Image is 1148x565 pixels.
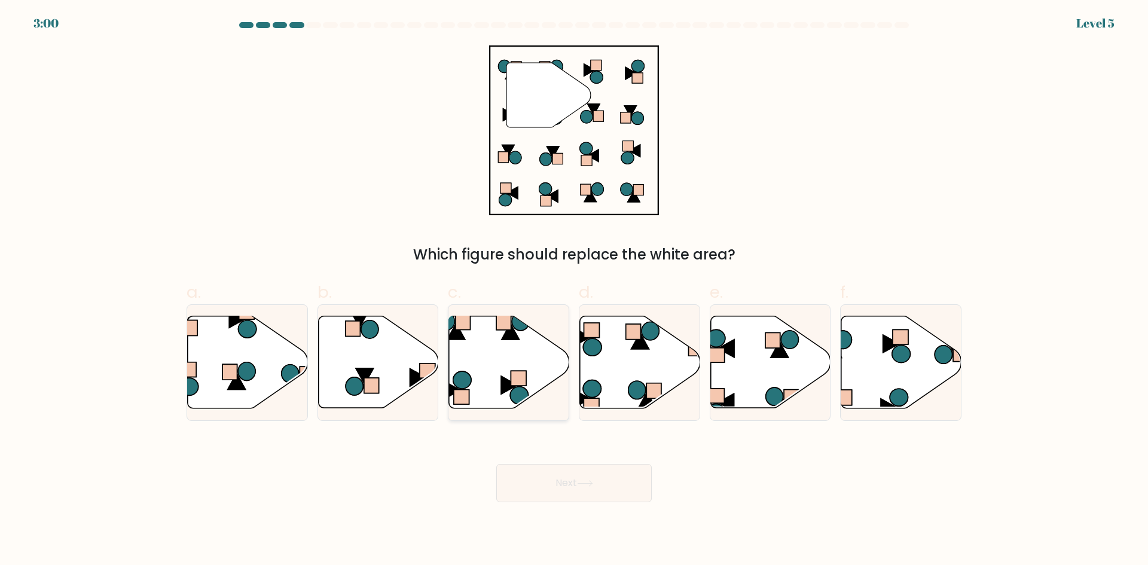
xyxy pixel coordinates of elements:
[710,280,723,304] span: e.
[317,280,332,304] span: b.
[579,280,593,304] span: d.
[33,14,59,32] div: 3:00
[840,280,848,304] span: f.
[194,244,954,265] div: Which figure should replace the white area?
[496,464,652,502] button: Next
[187,280,201,304] span: a.
[1076,14,1115,32] div: Level 5
[448,280,461,304] span: c.
[506,63,591,127] g: "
